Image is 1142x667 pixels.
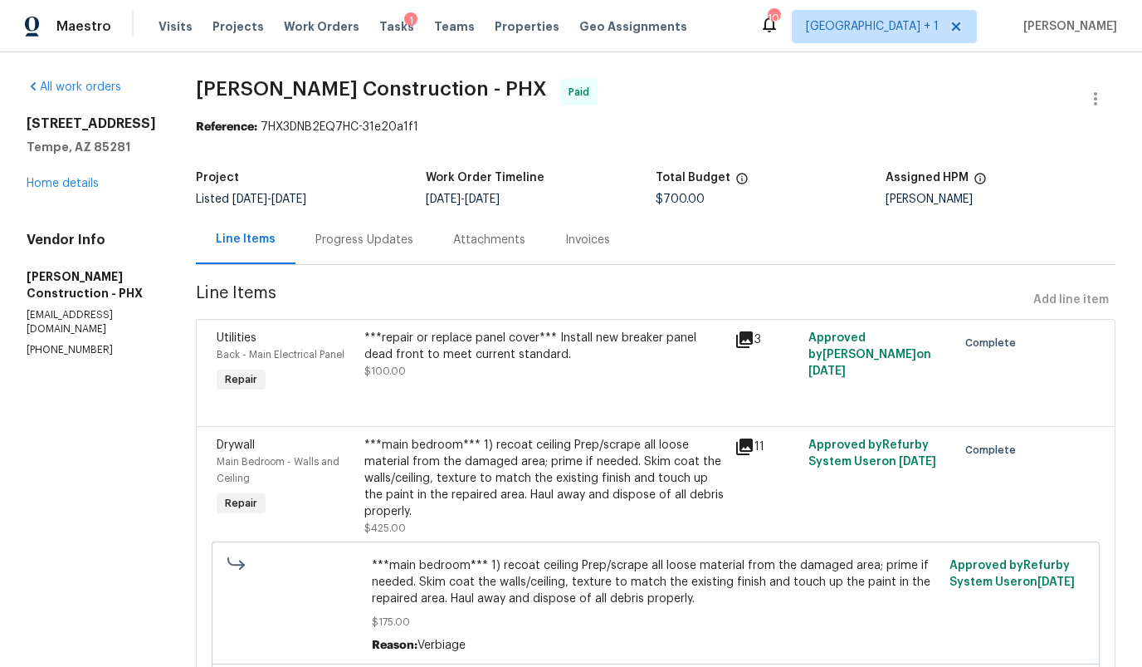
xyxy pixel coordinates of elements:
span: Verbiage [417,640,466,651]
span: [DATE] [1037,576,1075,588]
span: The total cost of line items that have been proposed by Opendoor. This sum includes line items th... [735,172,749,194]
span: $425.00 [364,523,406,533]
span: - [232,194,306,205]
div: 3 [734,330,798,350]
span: ***main bedroom*** 1) recoat ceiling Prep/scrape all loose material from the damaged area; prime ... [372,557,939,607]
span: Main Bedroom - Walls and Ceiling [217,457,339,483]
h5: Tempe, AZ 85281 [27,139,156,155]
span: Teams [434,18,475,35]
a: All work orders [27,81,121,93]
span: Maestro [56,18,111,35]
h5: Assigned HPM [886,172,969,184]
span: Listed [196,194,306,205]
div: Line Items [216,231,276,248]
span: Complete [965,335,1022,351]
div: 11 [734,437,798,457]
div: 1 [404,12,417,29]
div: 101 [768,10,779,27]
span: Complete [965,442,1022,459]
div: Invoices [565,232,610,248]
div: Attachments [453,232,525,248]
span: Work Orders [284,18,359,35]
h4: Vendor Info [27,232,156,248]
span: Geo Assignments [579,18,687,35]
span: Utilities [217,332,256,344]
div: ***main bedroom*** 1) recoat ceiling Prep/scrape all loose material from the damaged area; prime ... [364,437,725,520]
span: Reason: [372,640,417,651]
span: Line Items [196,285,1027,316]
span: Approved by [PERSON_NAME] on [808,332,931,377]
span: Approved by Refurby System User on [808,439,936,468]
h5: Work Order Timeline [426,172,544,184]
span: $700.00 [656,194,705,205]
h5: Total Budget [656,172,730,184]
div: Progress Updates [315,232,413,248]
p: [PHONE_NUMBER] [27,343,156,357]
span: $175.00 [372,614,939,630]
b: Reference: [196,121,257,133]
div: ***repair or replace panel cover*** Install new breaker panel dead front to meet current standard. [364,330,725,363]
span: $100.00 [364,366,406,376]
span: Properties [495,18,559,35]
span: Paid [569,84,596,101]
span: [PERSON_NAME] Construction - PHX [196,79,547,99]
span: Visits [159,18,193,35]
span: Repair [218,371,264,388]
span: Approved by Refurby System User on [949,560,1075,588]
span: Projects [212,18,264,35]
span: The hpm assigned to this work order. [974,172,987,194]
span: [DATE] [232,194,267,205]
span: [DATE] [808,365,846,377]
span: [DATE] [899,456,936,468]
span: Back - Main Electrical Panel [217,350,344,360]
a: Home details [27,178,99,189]
div: [PERSON_NAME] [886,194,1115,205]
span: Tasks [379,21,414,32]
h2: [STREET_ADDRESS] [27,115,156,132]
span: Drywall [217,439,255,451]
span: [GEOGRAPHIC_DATA] + 1 [806,18,939,35]
span: [DATE] [465,194,500,205]
h5: [PERSON_NAME] Construction - PHX [27,268,156,302]
span: [DATE] [271,194,306,205]
h5: Project [196,172,239,184]
span: [PERSON_NAME] [1017,18,1117,35]
span: [DATE] [426,194,461,205]
span: - [426,194,500,205]
div: 7HX3DNB2EQ7HC-31e20a1f1 [196,119,1115,135]
span: Repair [218,495,264,512]
p: [EMAIL_ADDRESS][DOMAIN_NAME] [27,308,156,336]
